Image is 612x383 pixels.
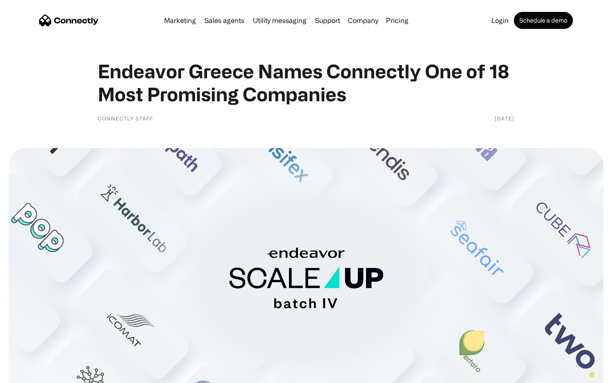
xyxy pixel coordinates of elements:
[514,12,573,29] a: Schedule a demo
[161,17,199,24] a: Marketing
[249,17,310,24] a: Utility messaging
[8,368,51,380] aside: Language selected: English
[495,114,514,123] div: [DATE]
[98,60,514,106] h1: Endeavor Greece Names Connectly One of 18 Most Promising Companies
[382,17,412,24] a: Pricing
[345,14,381,26] div: Company
[348,14,378,26] div: Company
[201,17,248,24] a: Sales agents
[98,114,153,123] div: Connectly Staff
[39,14,99,27] a: home
[312,17,343,24] a: Support
[17,368,51,380] ul: Language list
[488,17,512,24] a: Login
